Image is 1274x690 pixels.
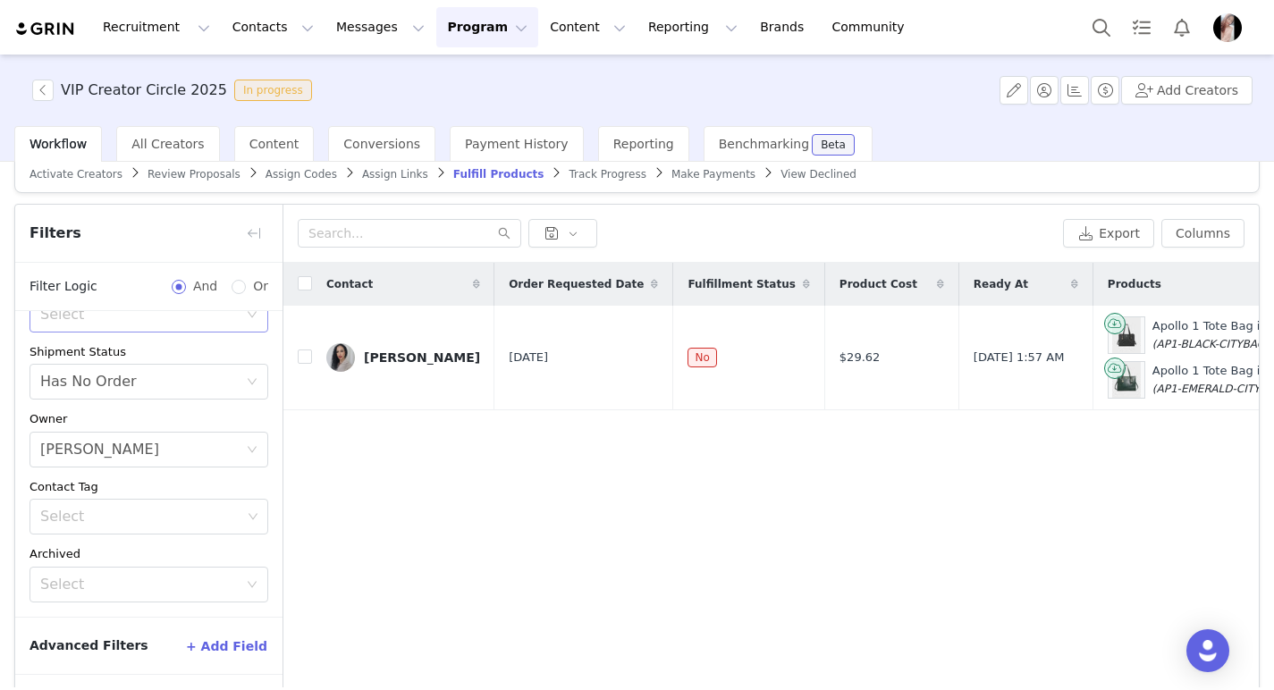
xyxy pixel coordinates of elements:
[30,137,87,151] span: Workflow
[1161,219,1244,248] button: Columns
[498,227,510,240] i: icon: search
[688,348,716,367] span: No
[821,139,846,150] div: Beta
[40,576,238,593] div: Select
[30,277,97,296] span: Filter Logic
[509,276,644,292] span: Order Requested Date
[364,350,480,365] div: [PERSON_NAME]
[40,306,238,324] div: Select
[1082,7,1121,47] button: Search
[30,545,268,563] div: Archived
[14,21,77,38] img: grin logo
[32,80,319,101] span: [object Object]
[343,137,420,151] span: Conversions
[40,433,159,467] div: Janine Mayo
[465,137,569,151] span: Payment History
[839,276,917,292] span: Product Cost
[30,410,268,428] div: Owner
[248,511,258,524] i: icon: down
[249,137,300,151] span: Content
[780,168,856,181] span: View Declined
[40,365,137,399] div: Has No Order
[298,219,521,248] input: Search...
[222,7,325,47] button: Contacts
[1213,13,1242,42] img: 1d6e6c21-0f95-4b44-850e-3e783ff8cebf.webp
[30,343,268,361] div: Shipment Status
[839,349,881,366] span: $29.62
[453,168,544,181] span: Fulfill Products
[1162,7,1202,47] button: Notifications
[131,137,204,151] span: All Creators
[1122,7,1161,47] a: Tasks
[671,168,755,181] span: Make Payments
[246,277,268,296] span: Or
[539,7,637,47] button: Content
[436,7,538,47] button: Program
[822,7,924,47] a: Community
[1112,317,1141,353] img: Product Image
[247,579,257,592] i: icon: down
[688,276,795,292] span: Fulfillment Status
[719,137,809,151] span: Benchmarking
[186,277,224,296] span: And
[30,223,81,244] span: Filters
[30,478,268,496] div: Contact Tag
[1152,338,1270,350] span: (AP1-BLACK-CITYBAG)
[1121,76,1253,105] button: Add Creators
[326,343,355,372] img: bb507a49-f602-4f60-a3d2-a94767143e92.jpg
[1063,219,1154,248] button: Export
[30,168,122,181] span: Activate Creators
[326,276,373,292] span: Contact
[234,80,312,101] span: In progress
[185,632,268,661] button: + Add Field
[148,168,240,181] span: Review Proposals
[974,349,1065,366] span: [DATE] 1:57 AM
[30,636,148,655] span: Advanced Filters
[362,168,428,181] span: Assign Links
[1186,629,1229,672] div: Open Intercom Messenger
[974,276,1028,292] span: Ready At
[326,343,480,372] a: [PERSON_NAME]
[1202,13,1260,42] button: Profile
[266,168,337,181] span: Assign Codes
[1108,276,1161,292] span: Products
[325,7,435,47] button: Messages
[569,168,645,181] span: Track Progress
[61,80,227,101] h3: VIP Creator Circle 2025
[40,508,241,526] div: Select
[613,137,674,151] span: Reporting
[1112,362,1141,398] img: Product Image
[247,309,257,322] i: icon: down
[749,7,820,47] a: Brands
[637,7,748,47] button: Reporting
[509,349,548,366] span: [DATE]
[92,7,221,47] button: Recruitment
